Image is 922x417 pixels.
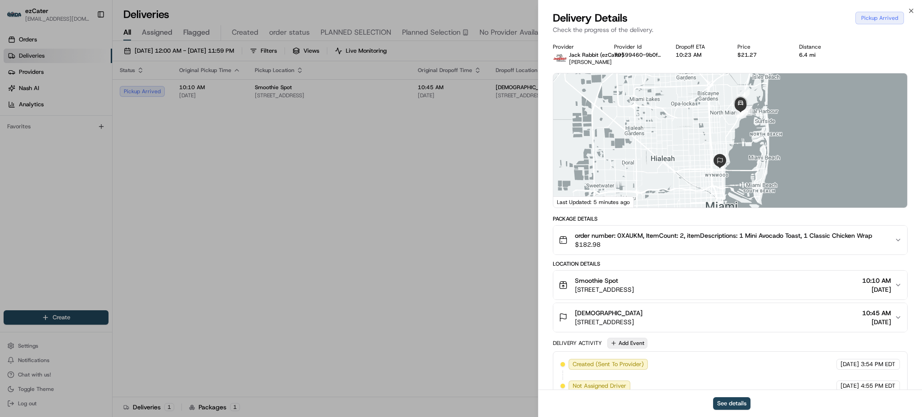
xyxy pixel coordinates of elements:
[18,131,69,140] span: Knowledge Base
[737,43,785,50] div: Price
[153,89,164,100] button: Start new chat
[575,317,642,326] span: [STREET_ADDRESS]
[573,382,626,390] span: Not Assigned Driver
[737,51,785,59] div: $21.27
[862,285,891,294] span: [DATE]
[553,226,907,254] button: order number: 0XAUKM, ItemCount: 2, itemDescriptions: 1 Mini Avocado Toast, 1 Classic Chicken Wra...
[737,108,746,118] div: 3
[553,196,634,208] div: Last Updated: 5 minutes ago
[575,240,872,249] span: $182.98
[63,152,109,159] a: Powered byPylon
[9,36,164,50] p: Welcome 👋
[736,108,746,118] div: 4
[569,51,624,59] span: Jack Rabbit (ezCater)
[676,51,723,59] div: 10:23 AM
[9,9,27,27] img: Nash
[575,285,634,294] span: [STREET_ADDRESS]
[575,308,642,317] span: [DEMOGRAPHIC_DATA]
[76,131,83,139] div: 💻
[861,382,895,390] span: 4:55 PM EDT
[862,276,891,285] span: 10:10 AM
[9,86,25,102] img: 1736555255976-a54dd68f-1ca7-489b-9aae-adbdc363a1c4
[614,43,661,50] div: Provider Id
[553,271,907,299] button: Smoothie Spot[STREET_ADDRESS]10:10 AM[DATE]
[553,51,567,66] img: jack_rabbit_logo.png
[553,215,908,222] div: Package Details
[740,89,750,99] div: 1
[573,360,644,368] span: Created (Sent To Provider)
[799,43,846,50] div: Distance
[862,317,891,326] span: [DATE]
[31,86,148,95] div: Start new chat
[5,127,72,143] a: 📗Knowledge Base
[90,153,109,159] span: Pylon
[862,308,891,317] span: 10:45 AM
[841,382,859,390] span: [DATE]
[72,127,148,143] a: 💻API Documentation
[9,131,16,139] div: 📗
[553,340,602,347] div: Delivery Activity
[607,338,647,349] button: Add Event
[799,51,846,59] div: 6.4 mi
[841,360,859,368] span: [DATE]
[31,95,114,102] div: We're available if you need us!
[742,106,752,116] div: 2
[23,58,149,68] input: Clear
[553,25,908,34] p: Check the progress of the delivery.
[85,131,145,140] span: API Documentation
[575,276,618,285] span: Smoothie Spot
[569,59,612,66] span: [PERSON_NAME]
[861,360,895,368] span: 3:54 PM EDT
[553,303,907,332] button: [DEMOGRAPHIC_DATA][STREET_ADDRESS]10:45 AM[DATE]
[614,51,661,59] button: 70599460-9b0f-2168-b4ae-b7b3ebfca503
[553,11,628,25] span: Delivery Details
[713,397,750,410] button: See details
[553,43,600,50] div: Provider
[676,43,723,50] div: Dropoff ETA
[553,260,908,267] div: Location Details
[575,231,872,240] span: order number: 0XAUKM, ItemCount: 2, itemDescriptions: 1 Mini Avocado Toast, 1 Classic Chicken Wrap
